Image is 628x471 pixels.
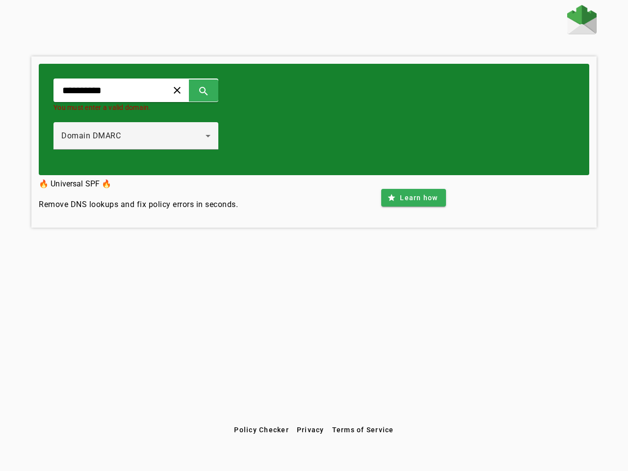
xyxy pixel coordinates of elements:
mat-error: You must enter a valid domain. [53,102,218,112]
button: Privacy [293,421,328,439]
button: Policy Checker [230,421,293,439]
h4: Remove DNS lookups and fix policy errors in seconds. [39,199,238,210]
h3: 🔥 Universal SPF 🔥 [39,177,238,191]
img: Fraudmarc Logo [567,5,597,34]
span: Privacy [297,426,324,434]
span: Learn how [400,193,438,203]
span: Policy Checker [234,426,289,434]
span: Domain DMARC [61,131,121,140]
span: Terms of Service [332,426,394,434]
button: Learn how [381,189,445,207]
a: Home [567,5,597,37]
button: Terms of Service [328,421,398,439]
